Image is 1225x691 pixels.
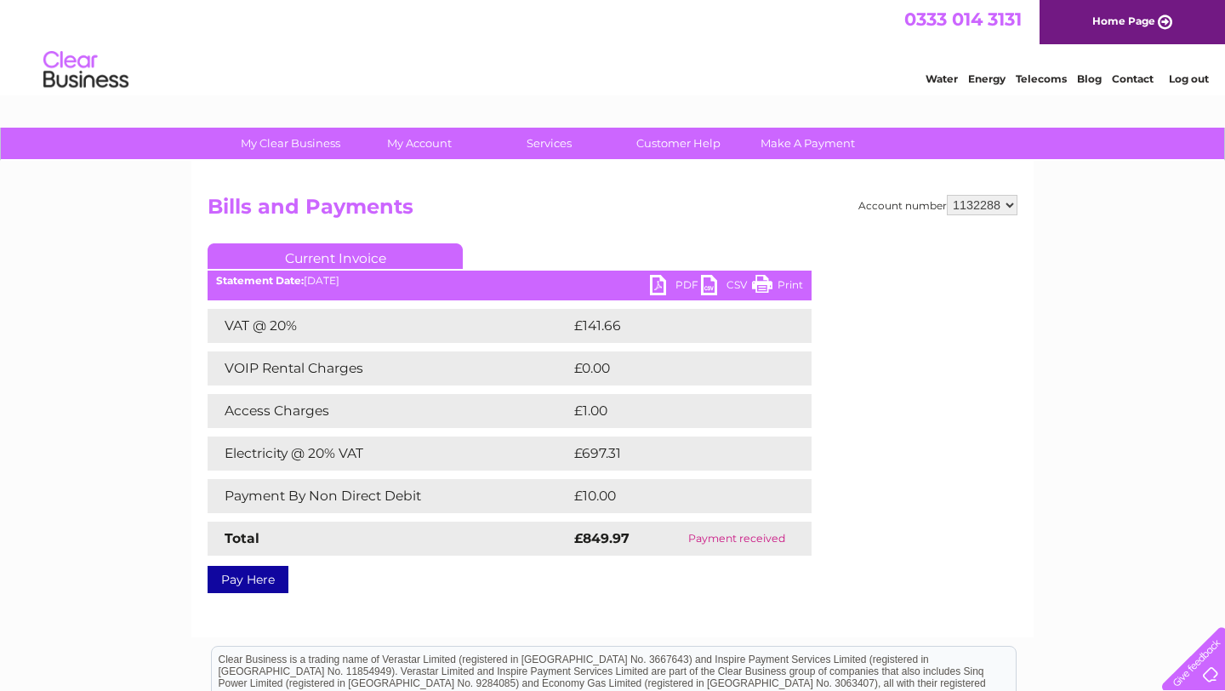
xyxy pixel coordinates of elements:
[904,9,1022,30] a: 0333 014 3131
[570,309,779,343] td: £141.66
[208,195,1017,227] h2: Bills and Payments
[570,479,777,513] td: £10.00
[650,275,701,300] a: PDF
[216,274,304,287] b: Statement Date:
[208,394,570,428] td: Access Charges
[212,9,1016,83] div: Clear Business is a trading name of Verastar Limited (registered in [GEOGRAPHIC_DATA] No. 3667643...
[1077,72,1102,85] a: Blog
[208,351,570,385] td: VOIP Rental Charges
[858,195,1017,215] div: Account number
[208,437,570,471] td: Electricity @ 20% VAT
[570,394,771,428] td: £1.00
[738,128,878,159] a: Make A Payment
[1169,72,1209,85] a: Log out
[1112,72,1154,85] a: Contact
[208,309,570,343] td: VAT @ 20%
[968,72,1006,85] a: Energy
[570,437,779,471] td: £697.31
[752,275,803,300] a: Print
[1016,72,1067,85] a: Telecoms
[350,128,490,159] a: My Account
[208,275,812,287] div: [DATE]
[701,275,752,300] a: CSV
[608,128,749,159] a: Customer Help
[479,128,619,159] a: Services
[208,243,463,269] a: Current Invoice
[208,566,288,593] a: Pay Here
[220,128,361,159] a: My Clear Business
[208,479,570,513] td: Payment By Non Direct Debit
[661,522,812,556] td: Payment received
[570,351,772,385] td: £0.00
[225,530,259,546] strong: Total
[574,530,630,546] strong: £849.97
[926,72,958,85] a: Water
[43,44,129,96] img: logo.png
